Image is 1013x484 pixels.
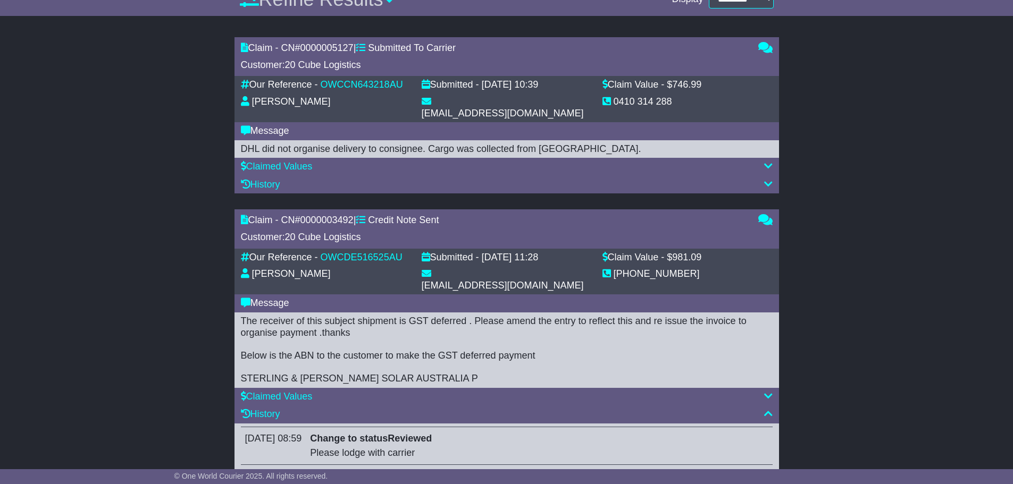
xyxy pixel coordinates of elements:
[300,215,354,225] span: 0000003492
[602,79,665,91] div: Claim Value -
[241,391,313,402] a: Claimed Values
[422,252,479,264] div: Submitted -
[241,79,318,91] div: Our Reference -
[241,409,773,420] div: History
[667,79,701,91] div: $746.99
[422,79,479,91] div: Submitted -
[241,125,773,137] div: Message
[388,433,432,444] span: Reviewed
[300,43,354,53] span: 0000005127
[241,409,280,419] a: History
[241,252,318,264] div: Our Reference -
[252,96,331,108] div: [PERSON_NAME]
[310,446,768,460] div: Please lodge with carrier
[241,161,313,172] a: Claimed Values
[241,316,773,385] div: The receiver of this subject shipment is GST deferred . Please amend the entry to reflect this an...
[614,268,700,280] div: [PHONE_NUMBER]
[310,431,768,446] div: Change to status
[241,232,748,243] div: Customer:
[241,215,748,226] div: Claim - CN# |
[241,161,773,173] div: Claimed Values
[602,252,665,264] div: Claim Value -
[241,43,748,54] div: Claim - CN# |
[368,215,439,225] span: Credit Note Sent
[285,232,361,242] span: 20 Cube Logistics
[241,143,773,155] div: DHL did not organise delivery to consignee. Cargo was collected from [GEOGRAPHIC_DATA].
[241,391,773,403] div: Claimed Values
[252,268,331,280] div: [PERSON_NAME]
[667,252,701,264] div: $981.09
[241,179,773,191] div: History
[174,472,328,480] span: © One World Courier 2025. All rights reserved.
[482,79,539,91] div: [DATE] 10:39
[321,252,403,262] a: OWCDE516525AU
[241,60,748,71] div: Customer:
[241,179,280,190] a: History
[422,280,584,292] div: [EMAIL_ADDRESS][DOMAIN_NAME]
[422,108,584,120] div: [EMAIL_ADDRESS][DOMAIN_NAME]
[241,298,773,309] div: Message
[614,96,672,108] div: 0410 314 288
[321,79,403,90] a: OWCCN643218AU
[285,60,361,70] span: 20 Cube Logistics
[241,427,306,464] td: [DATE] 08:59
[368,43,456,53] span: Submitted To Carrier
[482,252,539,264] div: [DATE] 11:28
